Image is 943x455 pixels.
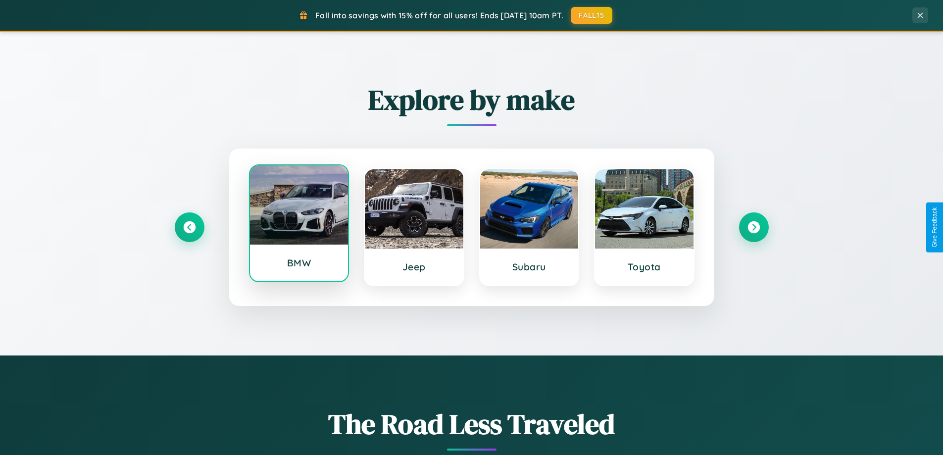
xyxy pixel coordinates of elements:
[175,405,769,443] h1: The Road Less Traveled
[605,261,684,273] h3: Toyota
[571,7,612,24] button: FALL15
[490,261,569,273] h3: Subaru
[931,207,938,248] div: Give Feedback
[175,81,769,119] h2: Explore by make
[315,10,563,20] span: Fall into savings with 15% off for all users! Ends [DATE] 10am PT.
[375,261,453,273] h3: Jeep
[260,257,339,269] h3: BMW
